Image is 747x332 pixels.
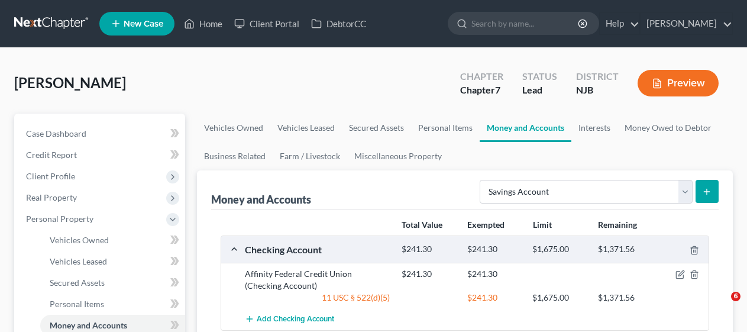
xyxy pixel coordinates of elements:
button: Preview [638,70,719,96]
div: $1,675.00 [526,292,592,304]
span: Client Profile [26,171,75,181]
div: Status [522,70,557,83]
a: Business Related [197,142,273,170]
a: Farm / Livestock [273,142,347,170]
span: Secured Assets [50,278,105,288]
a: Interests [571,114,617,142]
div: Chapter [460,70,503,83]
div: NJB [576,83,619,97]
div: Money and Accounts [211,192,311,207]
span: Add Checking Account [257,315,334,324]
span: Vehicles Owned [50,235,109,245]
a: Miscellaneous Property [347,142,449,170]
a: Personal Items [40,294,185,315]
a: DebtorCC [305,13,372,34]
a: Money Owed to Debtor [617,114,719,142]
span: [PERSON_NAME] [14,74,126,91]
div: Affinity Federal Credit Union (Checking Account) [239,268,396,292]
iframe: Intercom live chat [707,292,735,320]
div: $1,371.56 [592,292,658,304]
strong: Total Value [402,220,442,230]
div: $241.30 [396,244,461,255]
a: [PERSON_NAME] [641,13,732,34]
a: Vehicles Leased [270,114,342,142]
a: Client Portal [228,13,305,34]
span: Money and Accounts [50,320,127,330]
strong: Exempted [467,220,505,230]
div: District [576,70,619,83]
strong: Limit [533,220,552,230]
a: Vehicles Owned [40,230,185,251]
span: Case Dashboard [26,128,86,138]
button: Add Checking Account [245,308,334,330]
a: Vehicles Leased [40,251,185,272]
a: Personal Items [411,114,480,142]
div: 11 USC § 522(d)(5) [239,292,396,304]
input: Search by name... [471,12,580,34]
a: Help [600,13,639,34]
span: New Case [124,20,163,28]
span: Credit Report [26,150,77,160]
a: Case Dashboard [17,123,185,144]
div: Checking Account [239,243,396,256]
a: Credit Report [17,144,185,166]
a: Secured Assets [40,272,185,294]
a: Secured Assets [342,114,411,142]
a: Vehicles Owned [197,114,270,142]
span: Real Property [26,192,77,202]
div: Chapter [460,83,503,97]
a: Money and Accounts [480,114,571,142]
span: 7 [495,84,500,95]
div: $1,371.56 [592,244,658,255]
div: $241.30 [461,292,527,304]
div: $1,675.00 [526,244,592,255]
div: $241.30 [461,268,527,280]
a: Home [178,13,228,34]
span: Personal Property [26,214,93,224]
div: $241.30 [396,268,461,280]
span: Vehicles Leased [50,256,107,266]
span: Personal Items [50,299,104,309]
div: $241.30 [461,244,527,255]
span: 6 [731,292,740,301]
div: Lead [522,83,557,97]
strong: Remaining [598,220,637,230]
